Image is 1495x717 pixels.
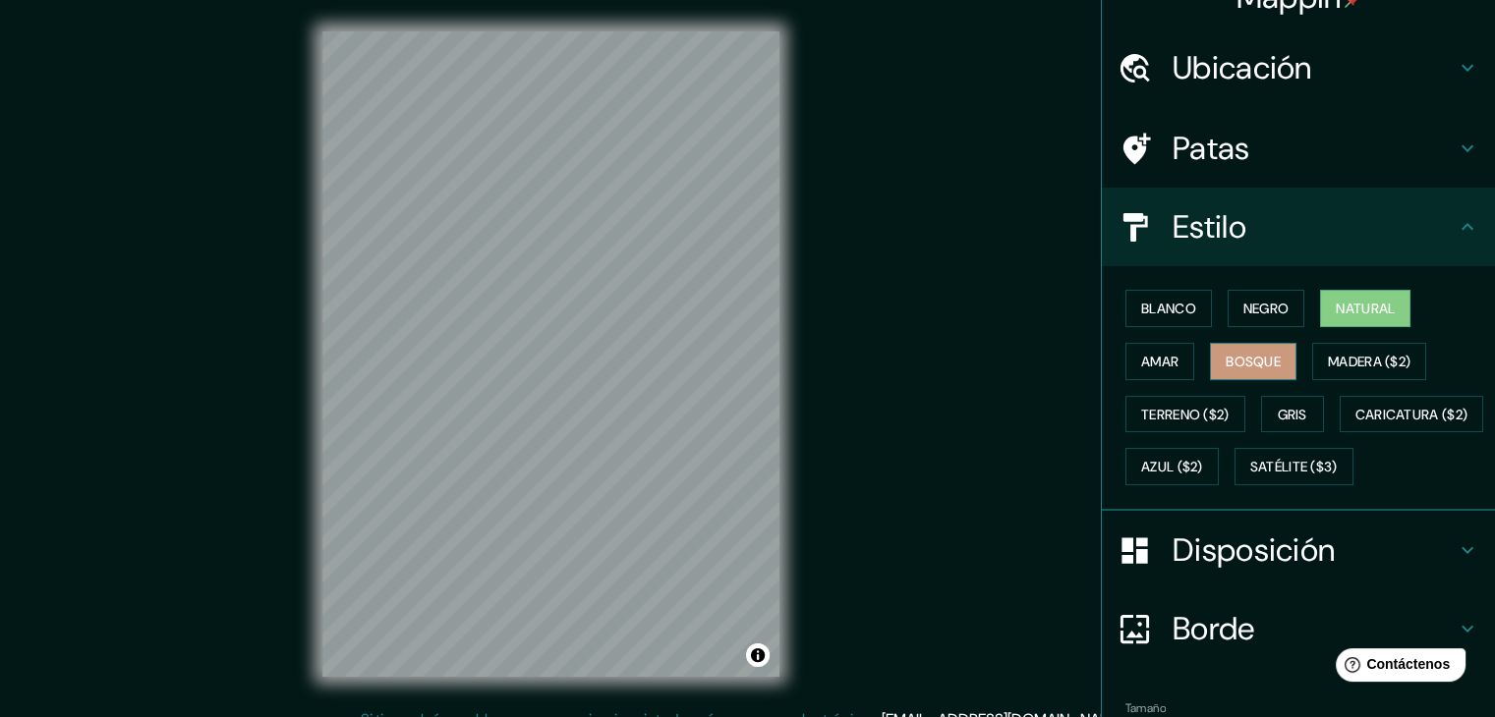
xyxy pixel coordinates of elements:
[746,643,770,667] button: Activar o desactivar atribución
[1340,396,1484,433] button: Caricatura ($2)
[1141,353,1179,370] font: Amar
[1173,206,1246,248] font: Estilo
[1125,396,1245,433] button: Terreno ($2)
[1141,459,1203,476] font: Azul ($2)
[1173,128,1250,169] font: Patas
[1328,353,1410,370] font: Madera ($2)
[1261,396,1324,433] button: Gris
[1355,406,1468,423] font: Caricatura ($2)
[1312,343,1426,380] button: Madera ($2)
[1102,589,1495,668] div: Borde
[1125,343,1194,380] button: Amar
[1173,608,1255,649] font: Borde
[1235,448,1353,485] button: Satélite ($3)
[1228,290,1305,327] button: Negro
[1125,700,1166,716] font: Tamaño
[1141,300,1196,317] font: Blanco
[1210,343,1296,380] button: Bosque
[1320,290,1410,327] button: Natural
[1320,640,1473,695] iframe: Lanzador de widgets de ayuda
[1226,353,1281,370] font: Bosque
[322,31,779,677] canvas: Mapa
[1250,459,1338,476] font: Satélite ($3)
[1102,109,1495,188] div: Patas
[1125,448,1219,485] button: Azul ($2)
[1243,300,1290,317] font: Negro
[1336,300,1395,317] font: Natural
[1278,406,1307,423] font: Gris
[1173,47,1312,88] font: Ubicación
[1102,188,1495,266] div: Estilo
[1125,290,1212,327] button: Blanco
[1102,28,1495,107] div: Ubicación
[1173,529,1335,571] font: Disposición
[1141,406,1230,423] font: Terreno ($2)
[1102,511,1495,589] div: Disposición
